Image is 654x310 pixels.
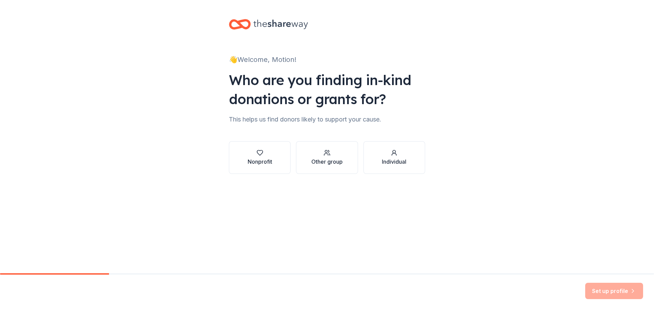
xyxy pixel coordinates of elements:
[229,70,425,109] div: Who are you finding in-kind donations or grants for?
[311,158,343,166] div: Other group
[229,114,425,125] div: This helps us find donors likely to support your cause.
[229,54,425,65] div: 👋 Welcome, Motion!
[296,141,358,174] button: Other group
[382,158,406,166] div: Individual
[229,141,291,174] button: Nonprofit
[248,158,272,166] div: Nonprofit
[363,141,425,174] button: Individual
